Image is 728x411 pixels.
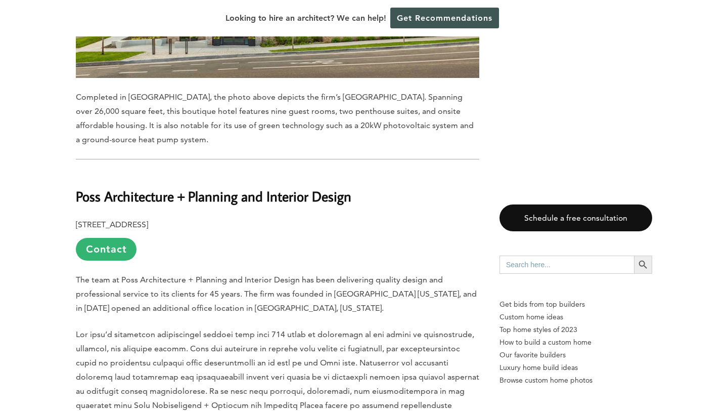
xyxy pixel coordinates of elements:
a: Luxury home build ideas [499,361,652,374]
input: Search here... [499,256,634,274]
a: Top home styles of 2023 [499,323,652,336]
b: [STREET_ADDRESS] [76,220,148,229]
b: Poss Architecture + Planning and Interior Design [76,187,351,205]
a: Custom home ideas [499,311,652,323]
a: Browse custom home photos [499,374,652,387]
a: Schedule a free consultation [499,204,652,231]
a: Contact [76,238,136,261]
svg: Search [638,259,649,270]
a: Our favorite builders [499,349,652,361]
a: Get Recommendations [390,8,499,28]
p: The team at Poss Architecture + Planning and Interior Design has been delivering quality design a... [76,273,479,315]
p: Get bids from top builders [499,298,652,311]
span: Completed in [GEOGRAPHIC_DATA], the photo above depicts the firm’s [GEOGRAPHIC_DATA]. Spanning ov... [76,92,474,144]
a: How to build a custom home [499,336,652,349]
